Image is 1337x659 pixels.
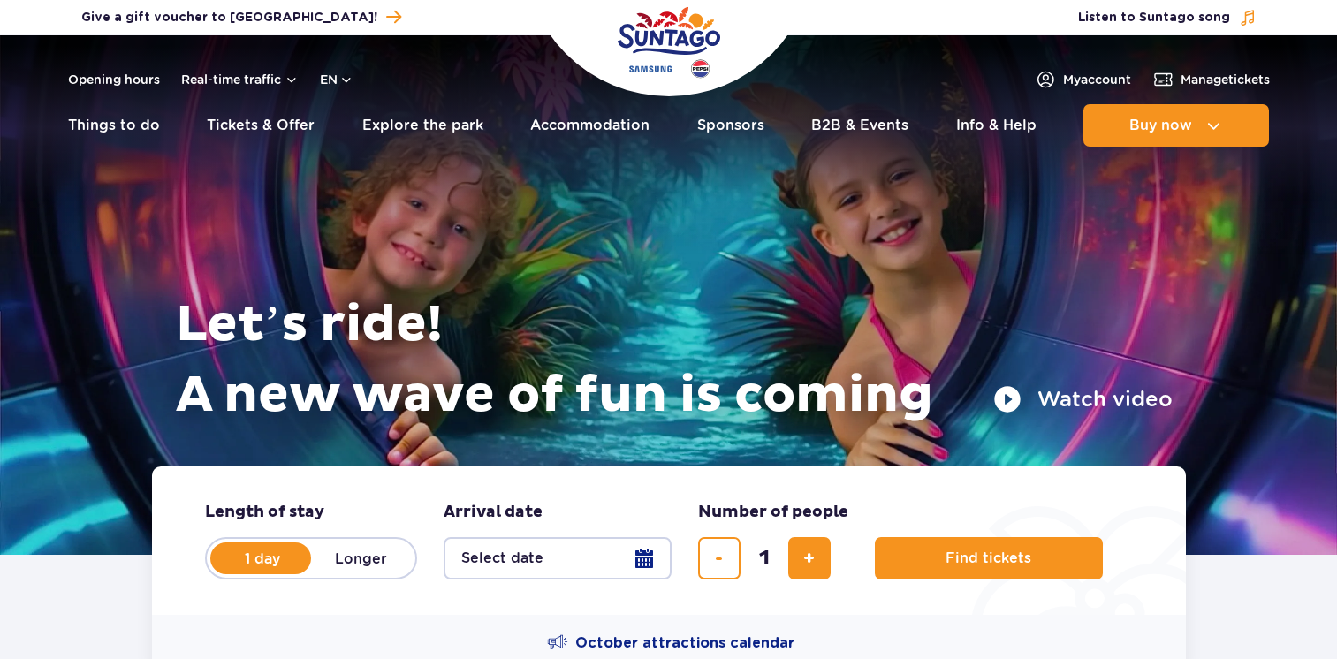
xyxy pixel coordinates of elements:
[176,290,1173,431] h1: Let’s ride! A new wave of fun is coming
[81,9,377,27] span: Give a gift voucher to [GEOGRAPHIC_DATA]!
[530,104,650,147] a: Accommodation
[152,466,1186,615] form: Planning your visit to Park of Poland
[68,71,160,88] a: Opening hours
[320,71,353,88] button: en
[1063,71,1131,88] span: My account
[575,633,794,653] span: October attractions calendar
[788,537,831,579] button: add ticket
[181,72,299,87] button: Real-time traffic
[743,537,786,579] input: number of tickets
[207,104,315,147] a: Tickets & Offer
[698,537,741,579] button: remove ticket
[311,540,412,577] label: Longer
[444,502,543,523] span: Arrival date
[697,104,764,147] a: Sponsors
[956,104,1037,147] a: Info & Help
[1078,9,1257,27] button: Listen to Suntago song
[1152,69,1270,90] a: Managetickets
[444,537,672,579] button: Select date
[1083,104,1269,147] button: Buy now
[1181,71,1270,88] span: Manage tickets
[81,5,401,29] a: Give a gift voucher to [GEOGRAPHIC_DATA]!
[68,104,160,147] a: Things to do
[1078,9,1230,27] span: Listen to Suntago song
[1035,69,1131,90] a: Myaccount
[205,502,324,523] span: Length of stay
[875,537,1103,579] button: Find tickets
[946,550,1031,566] span: Find tickets
[362,104,483,147] a: Explore the park
[993,385,1173,413] button: Watch video
[1129,117,1192,133] span: Buy now
[547,632,794,654] a: October attractions calendar
[212,540,313,577] label: 1 day
[811,104,908,147] a: B2B & Events
[698,502,848,523] span: Number of people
